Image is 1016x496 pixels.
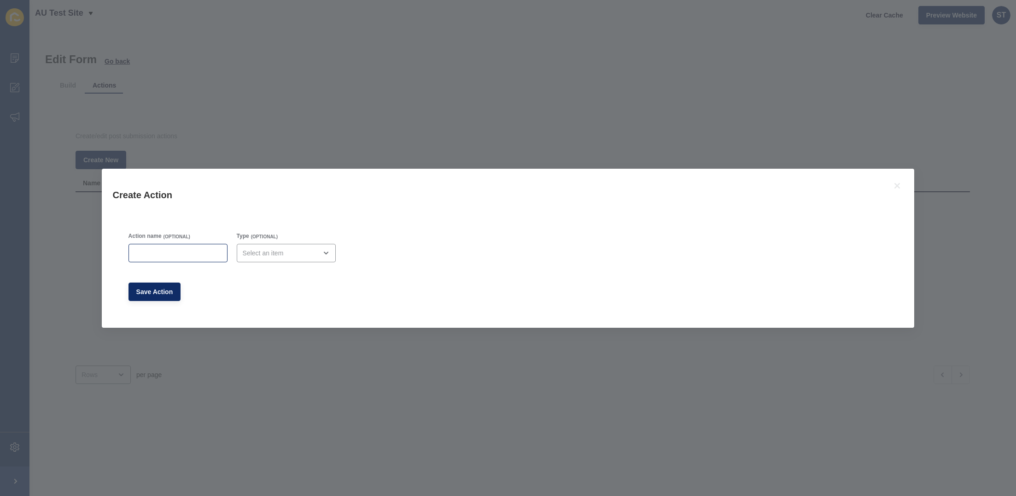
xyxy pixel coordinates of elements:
[163,234,190,240] span: (OPTIONAL)
[251,234,278,240] span: (OPTIONAL)
[113,189,881,201] h1: Create Action
[136,287,173,296] span: Save Action
[237,232,249,240] label: Type
[237,244,336,262] div: open menu
[128,283,181,301] button: Save Action
[128,232,162,240] label: Action name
